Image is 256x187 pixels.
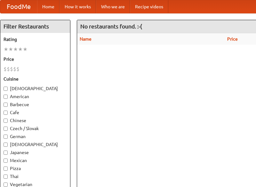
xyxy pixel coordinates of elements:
h5: Cuisine [4,76,67,82]
h5: Price [4,56,67,62]
label: Japanese [4,149,67,156]
input: Vegetarian [4,183,8,187]
li: $ [4,66,7,73]
label: Thai [4,173,67,180]
li: ★ [13,46,18,53]
label: Czech / Slovak [4,125,67,132]
input: German [4,135,8,139]
a: Who we are [96,0,130,13]
input: American [4,95,8,99]
input: Thai [4,175,8,179]
li: ★ [8,46,13,53]
li: $ [13,66,16,73]
a: How it works [60,0,96,13]
label: Barbecue [4,101,67,108]
a: Price [227,36,238,42]
a: Recipe videos [130,0,168,13]
li: $ [7,66,10,73]
input: [DEMOGRAPHIC_DATA] [4,87,8,91]
a: Home [37,0,60,13]
input: Cafe [4,111,8,115]
ng-pluralize: No restaurants found. :-( [80,23,142,29]
label: Chinese [4,117,67,124]
h4: Filter Restaurants [0,20,70,33]
input: Czech / Slovak [4,127,8,131]
li: ★ [18,46,23,53]
input: Barbecue [4,103,8,107]
input: Japanese [4,151,8,155]
input: Pizza [4,167,8,171]
li: $ [10,66,13,73]
li: $ [16,66,20,73]
input: Mexican [4,159,8,163]
li: ★ [23,46,28,53]
label: [DEMOGRAPHIC_DATA] [4,85,67,92]
a: FoodMe [0,0,37,13]
label: American [4,93,67,100]
h5: Rating [4,36,67,43]
label: Mexican [4,157,67,164]
label: Cafe [4,109,67,116]
label: [DEMOGRAPHIC_DATA] [4,141,67,148]
label: German [4,133,67,140]
a: Name [80,36,92,42]
input: [DEMOGRAPHIC_DATA] [4,143,8,147]
input: Chinese [4,119,8,123]
li: ★ [4,46,8,53]
label: Pizza [4,165,67,172]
